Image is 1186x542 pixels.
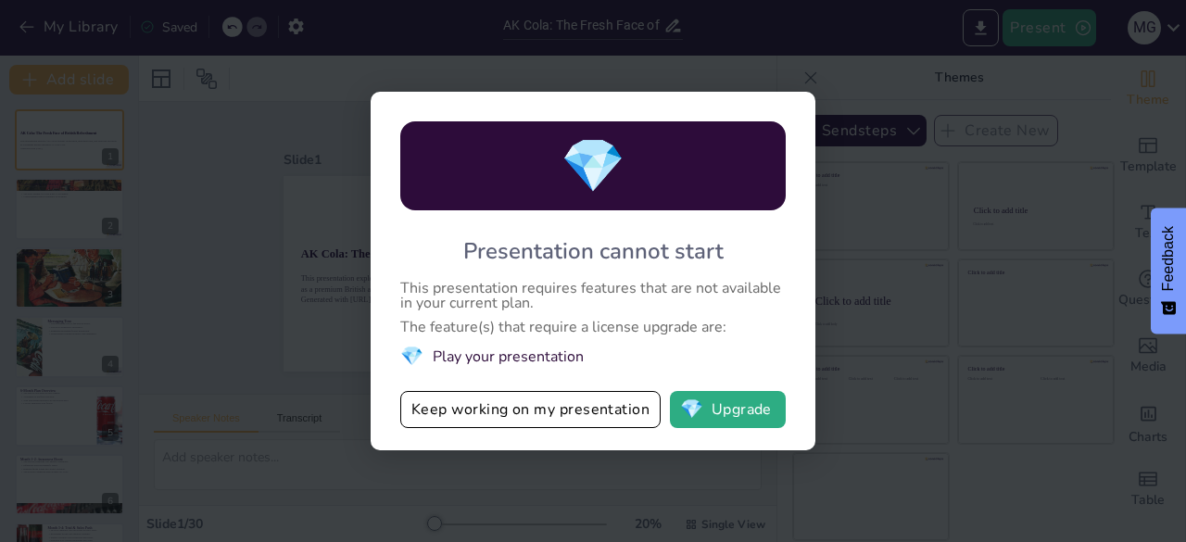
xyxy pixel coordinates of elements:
li: Play your presentation [400,344,786,369]
button: Keep working on my presentation [400,391,661,428]
button: diamondUpgrade [670,391,786,428]
span: diamond [680,400,703,419]
button: Feedback - Show survey [1151,208,1186,334]
div: Presentation cannot start [463,236,724,266]
div: The feature(s) that require a license upgrade are: [400,320,786,334]
span: diamond [400,344,423,369]
div: This presentation requires features that are not available in your current plan. [400,281,786,310]
span: diamond [561,131,625,202]
span: Feedback [1160,226,1177,291]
